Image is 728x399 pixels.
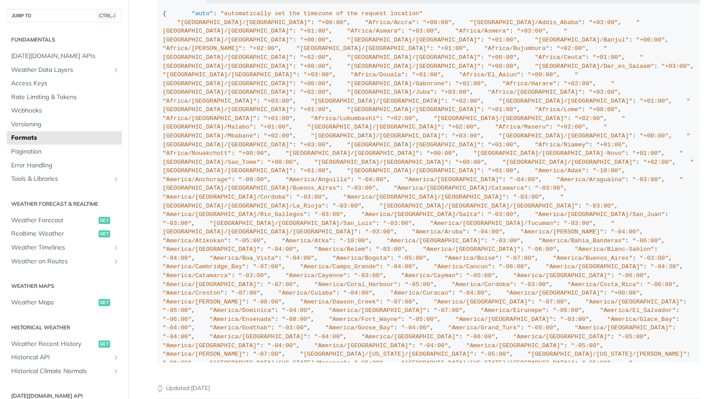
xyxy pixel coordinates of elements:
span: "America/[GEOGRAPHIC_DATA]" [585,299,683,305]
span: "America/Cancun" [434,263,492,270]
span: "America/Atikokan" [163,237,228,244]
a: Versioning [7,118,122,131]
span: "-03:00" [633,176,662,183]
span: "-03:00" [296,194,325,200]
span: Pagination [11,147,120,156]
span: "-03:00" [585,203,614,209]
span: "[GEOGRAPHIC_DATA]/[GEOGRAPHIC_DATA]" [347,141,481,148]
span: "+02:00" [300,89,329,96]
span: "-05:00" [528,324,557,331]
span: "[GEOGRAPHIC_DATA]/[US_STATE]/Marengo" [210,360,347,366]
button: Show subpages for Historical API [112,354,120,361]
span: "+02:00" [455,80,484,87]
span: "Africa/Nouakchott" [163,150,232,157]
span: "-04:30" [650,263,679,270]
span: "[GEOGRAPHIC_DATA]/Dar_es_Salaam" [535,63,654,70]
span: "Africa/[PERSON_NAME]" [163,45,242,52]
span: "-07:00" [267,281,296,288]
span: Webhooks [11,106,120,115]
span: "-07:00" [253,263,282,270]
span: "+03:00" [517,28,546,34]
button: JUMP TOCTRL-/ [7,9,122,22]
span: "-04:00" [459,290,488,296]
button: Show subpages for Weather on Routes [112,258,120,265]
a: Tools & LibrariesShow subpages for Tools & Libraries [7,172,122,186]
span: "America/[GEOGRAPHIC_DATA]" [434,299,531,305]
span: "Africa/[GEOGRAPHIC_DATA]" [163,115,257,122]
a: Weather on RoutesShow subpages for Weather on Routes [7,255,122,268]
button: Show subpages for Weather Data Layers [112,66,120,74]
span: "-04:00" [419,342,448,349]
span: Historical API [11,353,110,362]
span: "America/Cayman" [401,272,459,279]
a: [DATE][DOMAIN_NAME] APIs [7,50,122,63]
span: "Africa/[GEOGRAPHIC_DATA]" [488,89,582,96]
span: "America/[GEOGRAPHIC_DATA]" [361,333,459,340]
span: "America/[GEOGRAPHIC_DATA]" [163,342,261,349]
span: "+01:00" [488,37,517,43]
span: "America/[GEOGRAPHIC_DATA]" [546,263,643,270]
span: "-06:00" [499,263,528,270]
span: "[GEOGRAPHIC_DATA]/[GEOGRAPHIC_DATA]" [347,167,481,174]
span: "America/[GEOGRAPHIC_DATA]" [329,307,426,314]
span: Weather Recent History [11,340,96,349]
span: "+02:00" [300,54,329,61]
span: Historical Climate Normals [11,367,110,376]
span: "-04:00" [611,229,640,235]
span: "-03:00" [564,220,593,227]
span: "America/[GEOGRAPHIC_DATA]/Catamarca" [394,185,528,191]
span: "Africa/Ceuta" [535,54,585,61]
a: Realtime Weatherget [7,227,122,241]
span: "+03:00" [452,133,481,139]
span: "America/Anguilla" [285,176,351,183]
span: "-03:00" [314,211,343,218]
span: "-04:00" [267,246,296,253]
span: "America/[GEOGRAPHIC_DATA]/[GEOGRAPHIC_DATA]" [343,194,506,200]
span: "America/Fort_Wayne" [329,316,401,323]
span: "[GEOGRAPHIC_DATA]/[GEOGRAPHIC_DATA]" [163,71,579,87]
span: "-03:00" [376,246,405,253]
span: "[GEOGRAPHIC_DATA]/[GEOGRAPHIC_DATA]" [347,63,481,70]
span: "-10:00" [593,167,622,174]
span: "[GEOGRAPHIC_DATA]/[GEOGRAPHIC_DATA]" [347,37,481,43]
span: "America/Coral_Harbour" [314,281,397,288]
span: "America/Cayenne" [285,272,347,279]
span: "America/[GEOGRAPHIC_DATA]/San_Juan" [535,211,665,218]
span: "automatically set the timezone of the request location" [220,10,423,17]
span: "-05:00" [235,237,264,244]
span: "America/[PERSON_NAME]" [521,229,604,235]
span: "Africa/Asmara" [347,28,401,34]
span: "+02:00" [557,124,586,130]
span: "-06:00" [528,246,557,253]
span: Weather Timelines [11,243,110,252]
span: "-04:00" [358,176,387,183]
span: "-03:00" [365,229,394,235]
span: "-03:00" [560,316,589,323]
span: "+00:00" [455,159,484,166]
span: "America/Araguaina" [557,176,625,183]
span: "America/Boise" [444,255,499,262]
span: [DATE][DOMAIN_NAME] APIs [11,52,120,61]
span: "Africa/Lubumbashi" [311,115,380,122]
span: "Africa/Bujumbura" [484,45,550,52]
span: "[GEOGRAPHIC_DATA]/[GEOGRAPHIC_DATA]" [434,115,567,122]
span: "+01:00" [412,71,441,78]
span: "[GEOGRAPHIC_DATA]/[GEOGRAPHIC_DATA]" [163,71,297,78]
span: "+03:00" [408,28,437,34]
span: "-03:00" [521,281,550,288]
span: "+01:00" [488,106,517,113]
span: "auto" [191,10,213,17]
span: "America/[GEOGRAPHIC_DATA]" [405,176,502,183]
span: "+00:00" [589,106,618,113]
span: "[GEOGRAPHIC_DATA]/[US_STATE]/[GEOGRAPHIC_DATA]" [300,351,473,357]
span: "+01:00" [260,124,289,130]
span: "[GEOGRAPHIC_DATA]/[GEOGRAPHIC_DATA]" [499,98,633,104]
span: "[GEOGRAPHIC_DATA]/[GEOGRAPHIC_DATA]/San_Luis" [210,220,376,227]
h2: Historical Weather [7,324,122,332]
span: "+00:00" [640,133,669,139]
span: "[GEOGRAPHIC_DATA]/[GEOGRAPHIC_DATA]" [347,54,481,61]
span: "+01:00" [640,98,669,104]
span: "America/Adak" [535,167,585,174]
span: "America/[GEOGRAPHIC_DATA]" [506,290,604,296]
span: "+00:00" [636,37,665,43]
